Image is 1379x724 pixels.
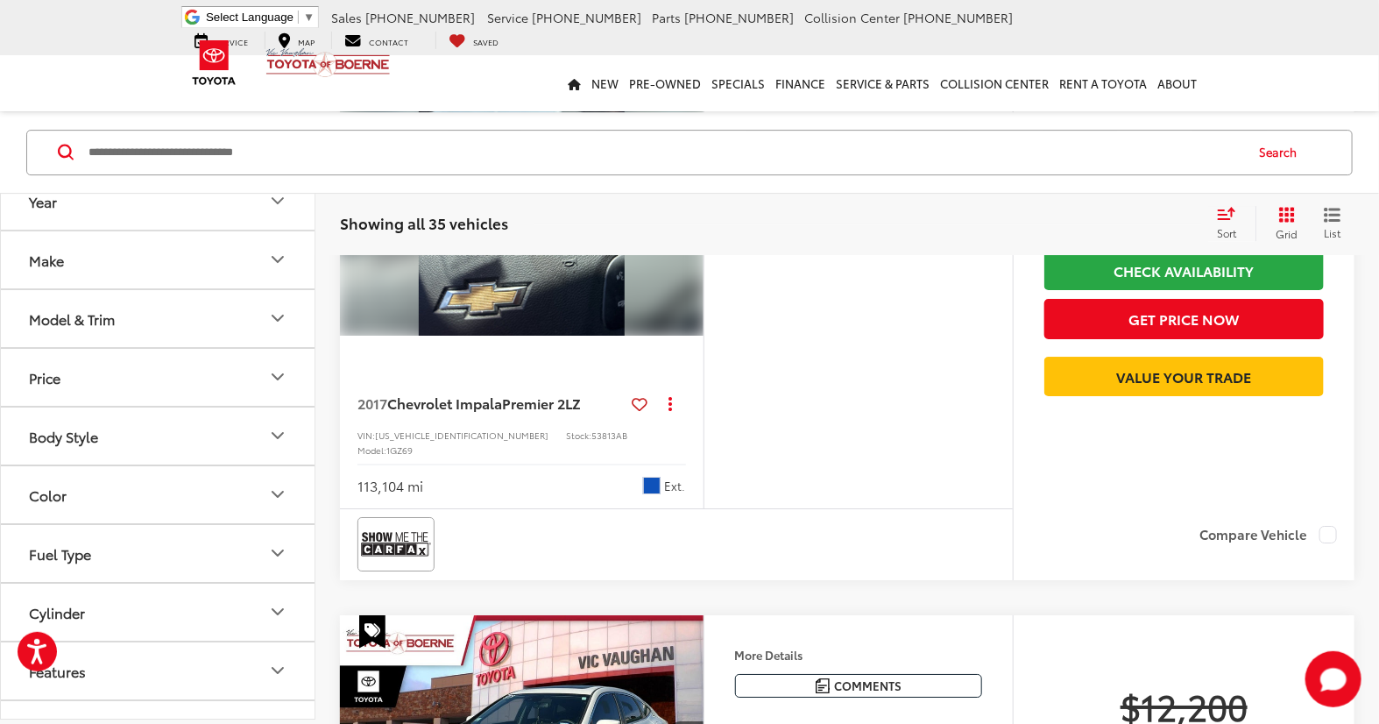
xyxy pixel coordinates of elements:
[804,9,900,26] span: Collision Center
[586,55,624,111] a: New
[684,9,794,26] span: [PHONE_NUMBER]
[206,11,315,24] a: Select Language​
[1,584,316,641] button: CylinderCylinder
[331,32,421,49] a: Contact
[375,429,548,442] span: [US_VEHICLE_IDENTIFICATION_NUMBER]
[29,486,67,503] div: Color
[267,191,288,212] div: Year
[267,661,288,682] div: Features
[387,393,502,413] span: Chevrolet Impala
[29,193,57,209] div: Year
[1324,225,1341,240] span: List
[365,9,475,26] span: [PHONE_NUMBER]
[935,55,1054,111] a: Collision Center
[591,429,627,442] span: 53813AB
[624,55,706,111] a: Pre-Owned
[357,393,387,413] span: 2017
[1,231,316,288] button: MakeMake
[831,55,935,111] a: Service & Parts: Opens in a new tab
[1242,131,1322,174] button: Search
[29,369,60,386] div: Price
[267,250,288,271] div: Make
[1255,206,1311,241] button: Grid View
[1305,651,1361,707] svg: Start Chat
[29,604,85,621] div: Cylinder
[265,47,391,78] img: Vic Vaughan Toyota of Boerne
[532,9,641,26] span: [PHONE_NUMBER]
[267,367,288,388] div: Price
[735,674,982,698] button: Comments
[29,545,91,562] div: Fuel Type
[1054,55,1152,111] a: Rent a Toyota
[643,477,661,494] span: Velvet
[29,252,64,268] div: Make
[1,173,316,230] button: YearYear
[652,9,681,26] span: Parts
[361,521,431,567] img: View CARFAX report
[435,32,512,49] a: My Saved Vehicles
[1,525,316,582] button: Fuel TypeFuel Type
[1044,299,1324,338] button: Get Price Now
[267,309,288,330] div: Model & Trim
[386,444,413,457] span: 1GZ69
[834,678,902,694] span: Comments
[655,388,686,419] button: Actions
[566,429,591,442] span: Stock:
[29,663,86,679] div: Features
[357,444,386,457] span: Model:
[1305,651,1361,707] button: Toggle Chat Window
[357,394,626,413] a: 2017Chevrolet ImpalaPremier 2LZ
[357,429,375,442] span: VIN:
[181,32,261,49] a: Service
[562,55,586,111] a: Home
[1311,206,1354,241] button: List View
[1,349,316,406] button: PricePrice
[1,466,316,523] button: ColorColor
[1,642,316,699] button: FeaturesFeatures
[770,55,831,111] a: Finance
[1208,206,1255,241] button: Select sort value
[357,476,423,496] div: 113,104 mi
[303,11,315,24] span: ▼
[340,212,508,233] span: Showing all 35 vehicles
[206,11,293,24] span: Select Language
[487,9,528,26] span: Service
[267,602,288,623] div: Cylinder
[816,678,830,693] img: Comments
[706,55,770,111] a: Specials
[267,543,288,564] div: Fuel Type
[1199,526,1337,543] label: Compare Vehicle
[1276,226,1298,241] span: Grid
[331,9,362,26] span: Sales
[29,310,115,327] div: Model & Trim
[668,396,672,410] span: dropdown dots
[1217,225,1236,240] span: Sort
[665,478,686,494] span: Ext.
[265,32,328,49] a: Map
[29,428,98,444] div: Body Style
[1044,357,1324,396] a: Value Your Trade
[1,408,316,465] button: Body StyleBody Style
[359,615,385,649] span: Special
[298,11,299,24] span: ​
[473,36,499,47] span: Saved
[267,485,288,506] div: Color
[87,131,1242,174] input: Search by Make, Model, or Keyword
[735,649,982,661] h4: More Details
[181,34,247,91] img: Toyota
[1044,251,1324,290] a: Check Availability
[1152,55,1202,111] a: About
[267,426,288,447] div: Body Style
[502,393,581,413] span: Premier 2LZ
[903,9,1013,26] span: [PHONE_NUMBER]
[1,290,316,347] button: Model & TrimModel & Trim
